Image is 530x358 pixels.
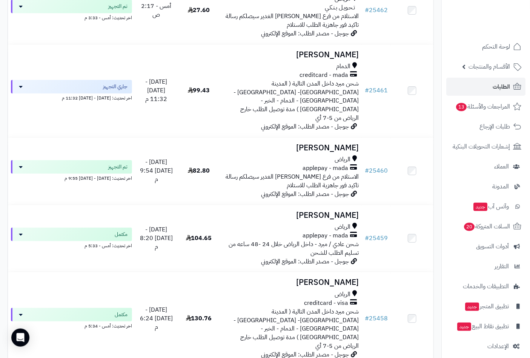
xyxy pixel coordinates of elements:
span: طلبات الإرجاع [479,121,510,132]
span: أدوات التسويق [476,241,509,252]
span: [DATE] - [DATE] 9:54 م [140,158,173,184]
span: التطبيقات والخدمات [463,281,509,292]
span: السلات المتروكة [463,221,510,232]
a: لوحة التحكم [446,38,525,56]
span: وآتس آب [473,201,509,212]
span: [DATE] - [DATE] 11:32 م [145,77,167,104]
a: العملاء [446,158,525,176]
span: التقارير [495,261,509,272]
h3: [PERSON_NAME] [223,278,359,287]
span: الرياض [335,290,350,299]
span: الدمام [336,62,350,71]
span: جوجل - مصدر الطلب: الموقع الإلكتروني [261,29,349,38]
span: شحن مبرد داخل المدن التالية ( المدينة [GEOGRAPHIC_DATA]- [GEOGRAPHIC_DATA] - [GEOGRAPHIC_DATA] - ... [234,79,359,122]
span: جديد [465,303,479,311]
a: #25459 [365,234,388,243]
a: تطبيق نقاط البيعجديد [446,317,525,335]
span: 27.60 [188,6,210,15]
div: Open Intercom Messenger [11,329,29,347]
a: تطبيق المتجرجديد [446,297,525,315]
a: طلبات الإرجاع [446,118,525,136]
a: #25458 [365,314,388,323]
span: [DATE] - [DATE] 6:24 م [140,305,173,332]
span: أمس - 2:17 ص [141,2,171,19]
span: جوجل - مصدر الطلب: الموقع الإلكتروني [261,122,349,131]
span: 13 [456,103,467,111]
a: وآتس آبجديد [446,197,525,216]
a: التطبيقات والخدمات [446,277,525,295]
span: الاستلام من فرع [PERSON_NAME] الغدير سيصلكم رسالة تاكيد فور جاهزية الطلب للاستلام [226,172,359,190]
a: #25460 [365,166,388,175]
span: جوجل - مصدر الطلب: الموقع الإلكتروني [261,190,349,199]
span: مكتمل [115,231,128,238]
div: اخر تحديث: أمس - 5:34 م [11,321,132,329]
span: شحن مبرد داخل المدن التالية ( المدينة [GEOGRAPHIC_DATA]- [GEOGRAPHIC_DATA] - [GEOGRAPHIC_DATA] - ... [234,307,359,350]
span: المدونة [492,181,509,192]
span: تطبيق المتجر [464,301,509,312]
div: اخر تحديث: [DATE] - [DATE] 9:55 م [11,174,132,182]
span: creditcard - visa [304,299,348,308]
a: الطلبات [446,78,525,96]
span: إشعارات التحويلات البنكية [453,141,510,152]
span: جديد [473,203,487,211]
span: # [365,234,369,243]
h3: [PERSON_NAME] [223,144,359,152]
span: الرياض [335,223,350,231]
span: 20 [464,223,475,231]
span: الإعدادات [487,341,509,352]
span: تـحـويـل بـنـكـي [325,3,355,12]
a: #25462 [365,6,388,15]
a: المراجعات والأسئلة13 [446,98,525,116]
span: # [365,166,369,175]
a: السلات المتروكة20 [446,217,525,236]
span: شحن عادي / مبرد - داخل الرياض خلال 24 -48 ساعه من تسليم الطلب للشحن [229,240,359,257]
span: # [365,6,369,15]
div: اخر تحديث: أمس - 5:33 م [11,241,132,249]
span: لوحة التحكم [482,41,510,52]
span: جاري التجهيز [103,83,128,90]
a: أدوات التسويق [446,237,525,255]
span: تم التجهيز [108,163,128,171]
span: 130.76 [186,314,212,323]
span: الاستلام من فرع [PERSON_NAME] الغدير سيصلكم رسالة تاكيد فور جاهزية الطلب للاستلام [226,12,359,29]
span: applepay - mada [303,164,348,173]
h3: [PERSON_NAME] [223,50,359,59]
span: جديد [457,323,471,331]
span: 82.80 [188,166,210,175]
div: اخر تحديث: [DATE] - [DATE] 11:32 م [11,93,132,101]
span: الرياض [335,155,350,164]
span: 99.43 [188,86,210,95]
span: تم التجهيز [108,3,128,10]
span: جوجل - مصدر الطلب: الموقع الإلكتروني [261,257,349,266]
a: #25461 [365,86,388,95]
span: الأقسام والمنتجات [469,61,510,72]
span: تطبيق نقاط البيع [456,321,509,332]
span: # [365,86,369,95]
a: الإعدادات [446,337,525,355]
span: applepay - mada [303,231,348,240]
h3: [PERSON_NAME] [223,211,359,220]
span: [DATE] - [DATE] 8:20 م [140,225,173,251]
span: مكتمل [115,311,128,318]
img: logo-2.png [479,6,523,21]
span: الطلبات [493,81,510,92]
a: إشعارات التحويلات البنكية [446,138,525,156]
a: التقارير [446,257,525,275]
span: creditcard - mada [300,71,348,80]
span: 104.65 [186,234,212,243]
a: المدونة [446,177,525,196]
div: اخر تحديث: أمس - 3:33 م [11,13,132,21]
span: العملاء [494,161,509,172]
span: المراجعات والأسئلة [455,101,510,112]
span: # [365,314,369,323]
